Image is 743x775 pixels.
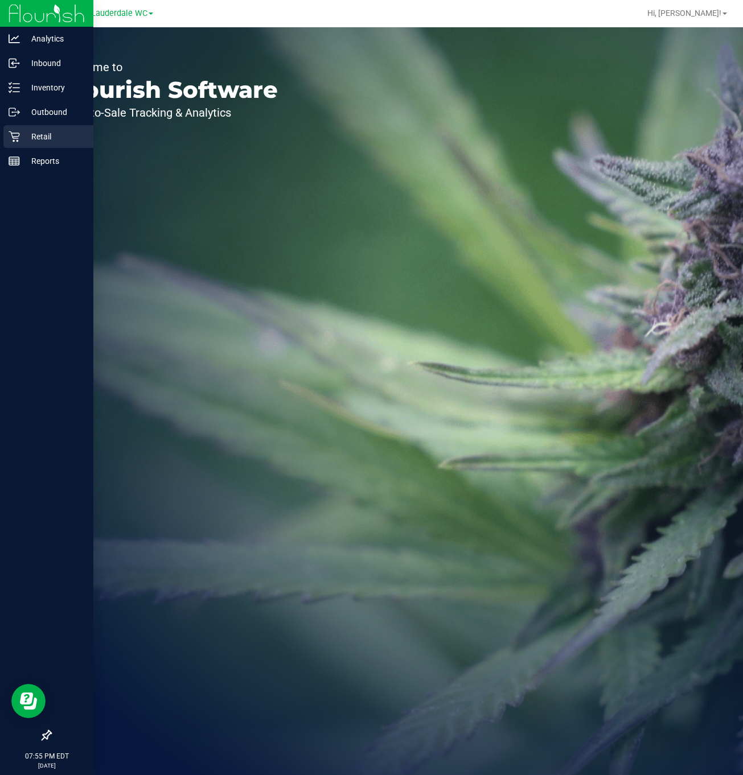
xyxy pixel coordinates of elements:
p: [DATE] [5,761,88,770]
inline-svg: Retail [9,131,20,142]
inline-svg: Inventory [9,82,20,93]
inline-svg: Analytics [9,33,20,44]
p: Retail [20,130,88,143]
p: 07:55 PM EDT [5,751,88,761]
span: Ft. Lauderdale WC [79,9,147,18]
inline-svg: Reports [9,155,20,167]
p: Inbound [20,56,88,70]
inline-svg: Outbound [9,106,20,118]
p: Analytics [20,32,88,46]
p: Outbound [20,105,88,119]
span: Hi, [PERSON_NAME]! [647,9,721,18]
inline-svg: Inbound [9,57,20,69]
p: Welcome to [61,61,278,73]
p: Flourish Software [61,79,278,101]
iframe: Resource center [11,684,46,718]
p: Seed-to-Sale Tracking & Analytics [61,107,278,118]
p: Inventory [20,81,88,94]
p: Reports [20,154,88,168]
